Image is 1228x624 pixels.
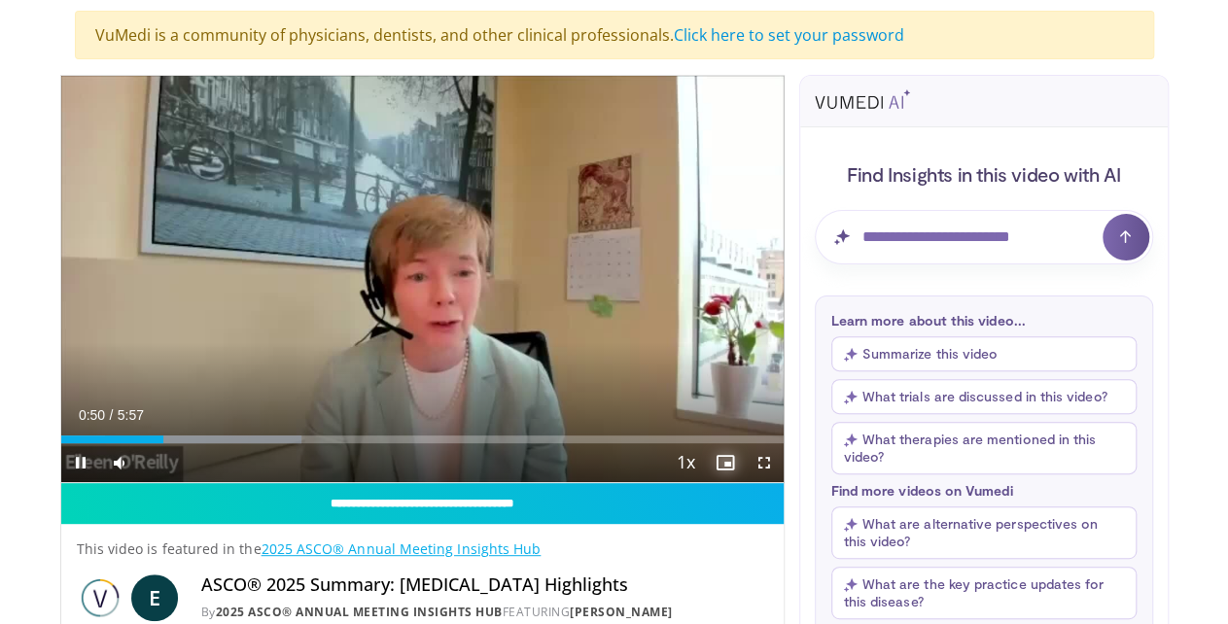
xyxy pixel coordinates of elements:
[61,76,784,483] video-js: Video Player
[815,210,1153,264] input: Question for AI
[831,482,1137,499] p: Find more videos on Vumedi
[706,443,745,482] button: Enable picture-in-picture mode
[131,574,178,621] a: E
[100,443,139,482] button: Mute
[262,539,542,558] a: 2025 ASCO® Annual Meeting Insights Hub
[216,604,503,620] a: 2025 ASCO® Annual Meeting Insights Hub
[79,407,105,423] span: 0:50
[667,443,706,482] button: Playback Rate
[831,567,1137,619] button: What are the key practice updates for this disease?
[570,604,673,620] a: [PERSON_NAME]
[61,435,784,443] div: Progress Bar
[745,443,784,482] button: Fullscreen
[77,539,768,559] p: This video is featured in the
[75,11,1154,59] div: VuMedi is a community of physicians, dentists, and other clinical professionals.
[110,407,114,423] span: /
[831,506,1137,559] button: What are alternative perspectives on this video?
[61,443,100,482] button: Pause
[815,161,1153,187] h4: Find Insights in this video with AI
[831,336,1137,371] button: Summarize this video
[201,574,768,596] h4: ASCO® 2025 Summary: [MEDICAL_DATA] Highlights
[831,379,1137,414] button: What trials are discussed in this video?
[201,604,768,621] div: By FEATURING
[831,312,1137,329] p: Learn more about this video...
[77,574,123,621] img: 2025 ASCO® Annual Meeting Insights Hub
[674,24,904,46] a: Click here to set your password
[815,89,910,109] img: vumedi-ai-logo.svg
[118,407,144,423] span: 5:57
[831,422,1137,474] button: What therapies are mentioned in this video?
